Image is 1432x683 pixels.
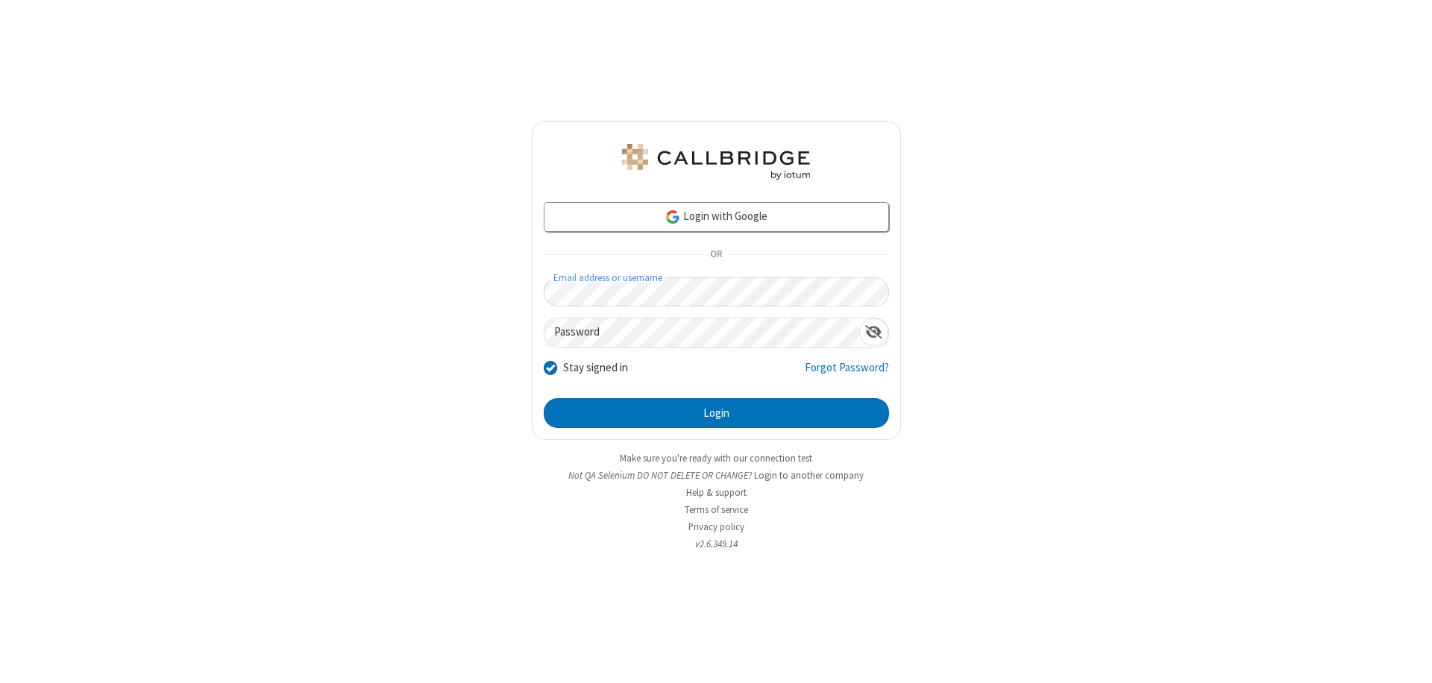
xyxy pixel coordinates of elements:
a: Privacy policy [688,520,744,533]
a: Help & support [686,486,747,499]
li: v2.6.349.14 [532,537,901,551]
a: Terms of service [685,503,748,516]
div: Show password [859,318,888,346]
button: Login to another company [754,468,864,482]
img: QA Selenium DO NOT DELETE OR CHANGE [619,144,813,180]
label: Stay signed in [563,359,628,377]
iframe: Chat [1395,644,1421,673]
a: Forgot Password? [805,359,889,388]
a: Login with Google [544,202,889,232]
a: Make sure you're ready with our connection test [620,452,812,465]
li: Not QA Selenium DO NOT DELETE OR CHANGE? [532,468,901,482]
img: google-icon.png [665,209,681,225]
span: OR [704,245,728,265]
button: Login [544,398,889,428]
input: Password [544,318,859,347]
input: Email address or username [544,277,889,306]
